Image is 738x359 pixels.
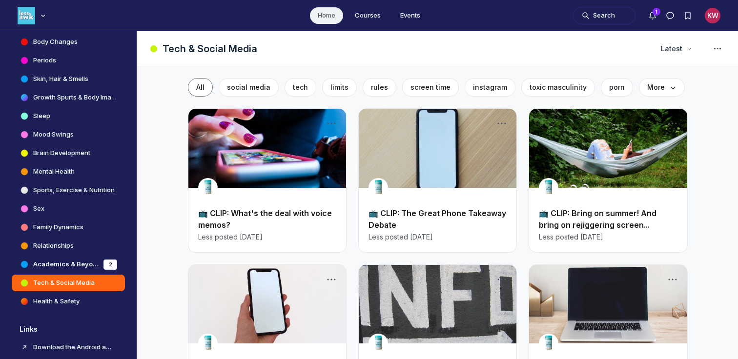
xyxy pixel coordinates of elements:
button: Less Awkward Hub logo [18,6,48,25]
span: All [196,83,205,91]
button: Post actions [666,117,679,130]
span: instagram [473,83,507,91]
a: View user profile [198,339,218,348]
span: screen time [410,83,451,91]
span: tech [293,83,308,91]
button: Post actions [325,273,338,286]
a: 📺 CLIP: What's the deal with voice memos? [198,208,332,230]
a: Courses [347,7,389,24]
button: Post actions [325,117,338,130]
h4: Periods [33,56,56,65]
button: Search [573,7,635,24]
h4: Growth Spurts & Body Image [33,93,117,102]
span: Less posted [539,232,578,242]
a: Brain Development [12,145,125,161]
span: More [647,82,676,92]
button: porn [601,78,633,97]
button: toxic masculinity [521,78,595,97]
span: [DATE] [580,232,603,242]
a: Relationships [12,238,125,254]
a: Periods [12,52,125,69]
h4: Sports, Exercise & Nutrition [33,185,115,195]
a: Growth Spurts & Body Image [12,89,125,106]
div: 2 [103,259,117,270]
button: Post actions [495,273,509,286]
a: Health & Safety [12,293,125,310]
h4: Skin, Hair & Smells [33,74,88,84]
h4: Body Changes [33,37,78,47]
button: tech [285,78,316,97]
span: [DATE] [240,232,263,242]
a: Tech & Social Media [12,275,125,291]
a: Body Changes [12,34,125,50]
a: 📺 CLIP: Bring on summer! And bring on rejiggering screen... [539,208,656,230]
span: Links [20,324,38,334]
button: Notifications [644,7,661,24]
button: Post actions [495,117,509,130]
header: Page Header [137,31,738,66]
button: User menu options [705,8,720,23]
a: Academics & Beyond2 [12,256,125,273]
div: KW [705,8,720,23]
a: Less posted[DATE] [198,232,263,241]
a: Events [392,7,428,24]
img: Less Awkward Hub logo [18,7,35,24]
h4: Brain Development [33,148,90,158]
button: screen time [402,78,459,97]
button: Space settings [709,40,726,58]
span: [DATE] [410,232,433,242]
a: Download the Android appView sidebar link options [12,339,125,356]
h4: Tech & Social Media [33,278,95,288]
h4: Relationships [33,241,74,251]
button: Direct messages [661,7,679,24]
span: limits [330,83,348,91]
span: toxic masculinity [530,83,587,91]
h1: Tech & Social Media [163,42,257,56]
svg: Space settings [712,43,723,55]
button: More [639,78,685,97]
button: rules [363,78,396,97]
h4: Sleep [33,111,50,121]
span: porn [609,83,625,91]
button: Latest [655,40,697,58]
span: Less posted [198,232,238,242]
a: Home [310,7,343,24]
span: rules [371,83,388,91]
a: Less posted[DATE] [539,232,603,241]
button: social media [219,78,279,97]
a: 📺 CLIP: The Great Phone Takeaway Debate [369,208,506,230]
a: Sports, Exercise & Nutrition [12,182,125,199]
a: View user profile [539,183,558,193]
a: Sleep [12,108,125,124]
span: social media [227,83,270,91]
a: Skin, Hair & Smells [12,71,125,87]
a: View user profile [198,183,218,193]
a: Less posted[DATE] [369,232,433,241]
button: instagram [465,78,515,97]
button: Post actions [666,273,679,286]
a: Family Dynamics [12,219,125,236]
h4: Health & Safety [33,297,80,306]
a: View user profile [539,339,558,348]
h4: Academics & Beyond [33,259,100,269]
h4: Mood Swings [33,130,74,140]
a: View user profile [369,183,388,193]
button: LinksExpand links [12,321,125,337]
button: All [188,78,213,97]
button: Bookmarks [679,7,697,24]
h4: Family Dynamics [33,222,83,232]
a: Mood Swings [12,126,125,143]
span: Latest [661,44,682,54]
h4: Download the Android app [33,342,113,352]
a: View user profile [369,339,388,348]
a: Mental Health [12,163,125,180]
h4: Sex [33,204,44,214]
button: limits [322,78,357,97]
span: Less posted [369,232,408,242]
